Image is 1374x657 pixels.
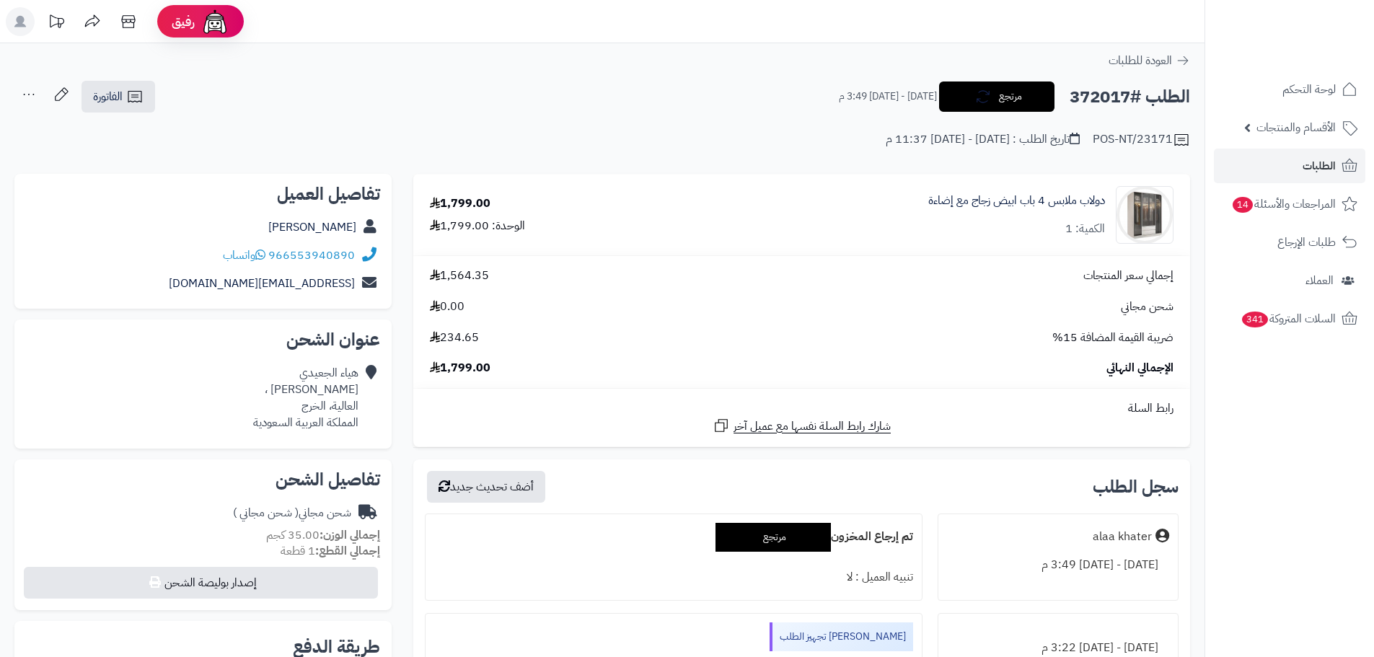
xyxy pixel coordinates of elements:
[24,567,378,599] button: إصدار بوليصة الشحن
[939,81,1054,112] button: مرتجع
[1277,232,1336,252] span: طلبات الإرجاع
[1233,197,1253,213] span: 14
[233,505,351,521] div: شحن مجاني
[26,331,380,348] h2: عنوان الشحن
[266,526,380,544] small: 35.00 كجم
[268,247,355,264] a: 966553940890
[172,13,195,30] span: رفيق
[1303,156,1336,176] span: الطلبات
[38,7,74,40] a: تحديثات المنصة
[839,89,937,104] small: [DATE] - [DATE] 3:49 م
[268,219,356,236] a: [PERSON_NAME]
[1121,299,1173,315] span: شحن مجاني
[1093,529,1152,545] div: alaa khater
[1282,79,1336,100] span: لوحة التحكم
[233,504,299,521] span: ( شحن مجاني )
[715,523,831,552] div: مرتجع
[427,471,545,503] button: أضف تحديث جديد
[734,418,891,435] span: شارك رابط السلة نفسها مع عميل آخر
[430,268,489,284] span: 1,564.35
[1052,330,1173,346] span: ضريبة القيمة المضافة 15%
[430,330,479,346] span: 234.65
[1214,263,1365,298] a: العملاء
[419,400,1184,417] div: رابط السلة
[93,88,123,105] span: الفاتورة
[253,365,358,431] div: هياء الجعيدي [PERSON_NAME] ، العالية، الخرج المملكة العربية السعودية
[169,275,355,292] a: [EMAIL_ADDRESS][DOMAIN_NAME]
[1256,118,1336,138] span: الأقسام والمنتجات
[1083,268,1173,284] span: إجمالي سعر المنتجات
[430,299,464,315] span: 0.00
[770,622,913,651] div: [PERSON_NAME] تجهيز الطلب
[928,193,1105,209] a: دولاب ملابس 4 باب ابيض زجاج مع إضاءة
[82,81,155,113] a: الفاتورة
[281,542,380,560] small: 1 قطعة
[430,360,490,376] span: 1,799.00
[434,563,912,591] div: تنبيه العميل : لا
[1214,72,1365,107] a: لوحة التحكم
[831,528,913,545] b: تم إرجاع المخزون
[26,471,380,488] h2: تفاصيل الشحن
[947,551,1169,579] div: [DATE] - [DATE] 3:49 م
[1276,39,1360,69] img: logo-2.png
[1093,478,1179,495] h3: سجل الطلب
[1106,360,1173,376] span: الإجمالي النهائي
[1305,270,1334,291] span: العملاء
[1214,301,1365,336] a: السلات المتروكة341
[1070,82,1190,112] h2: الطلب #372017
[320,526,380,544] strong: إجمالي الوزن:
[1242,312,1268,327] span: 341
[1109,52,1190,69] a: العودة للطلبات
[1214,149,1365,183] a: الطلبات
[201,7,229,36] img: ai-face.png
[430,218,525,234] div: الوحدة: 1,799.00
[1117,186,1173,244] img: 1742133300-110103010020.1-90x90.jpg
[26,185,380,203] h2: تفاصيل العميل
[886,131,1080,148] div: تاريخ الطلب : [DATE] - [DATE] 11:37 م
[1231,194,1336,214] span: المراجعات والأسئلة
[1065,221,1105,237] div: الكمية: 1
[223,247,265,264] a: واتساب
[315,542,380,560] strong: إجمالي القطع:
[430,195,490,212] div: 1,799.00
[293,638,380,656] h2: طريقة الدفع
[1109,52,1172,69] span: العودة للطلبات
[1093,131,1190,149] div: POS-NT/23171
[1214,187,1365,221] a: المراجعات والأسئلة14
[1241,309,1336,329] span: السلات المتروكة
[1214,225,1365,260] a: طلبات الإرجاع
[713,417,891,435] a: شارك رابط السلة نفسها مع عميل آخر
